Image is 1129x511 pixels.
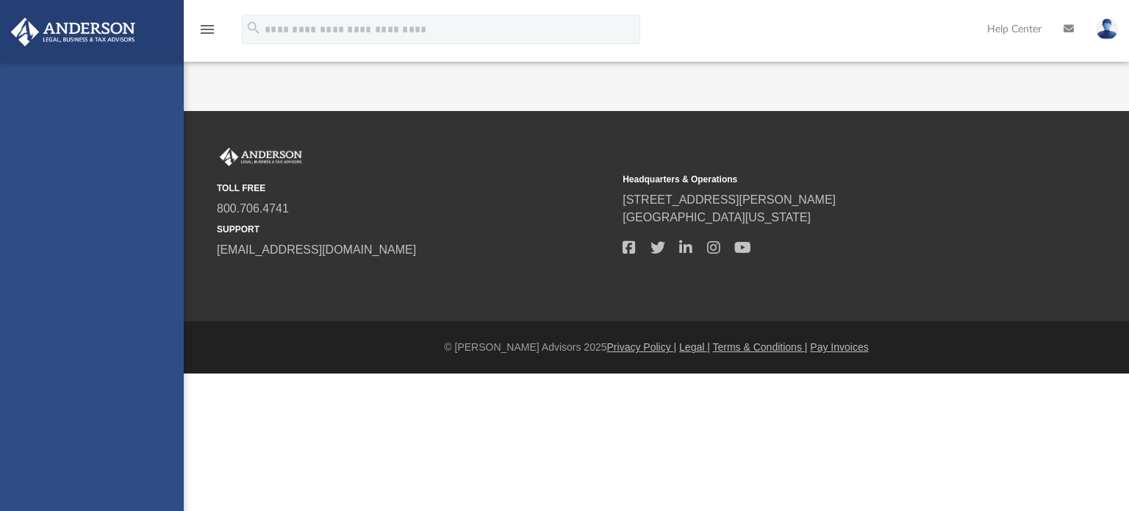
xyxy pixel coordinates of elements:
a: Terms & Conditions | [713,341,808,353]
i: search [245,20,262,36]
small: TOLL FREE [217,182,612,195]
img: User Pic [1096,18,1118,40]
a: [STREET_ADDRESS][PERSON_NAME] [623,193,836,206]
i: menu [198,21,216,38]
a: 800.706.4741 [217,202,289,215]
small: Headquarters & Operations [623,173,1018,186]
small: SUPPORT [217,223,612,236]
a: [GEOGRAPHIC_DATA][US_STATE] [623,211,811,224]
a: Legal | [679,341,710,353]
a: [EMAIL_ADDRESS][DOMAIN_NAME] [217,243,416,256]
a: Pay Invoices [810,341,868,353]
a: menu [198,28,216,38]
a: Privacy Policy | [607,341,677,353]
div: © [PERSON_NAME] Advisors 2025 [184,340,1129,355]
img: Anderson Advisors Platinum Portal [7,18,140,46]
img: Anderson Advisors Platinum Portal [217,148,305,167]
